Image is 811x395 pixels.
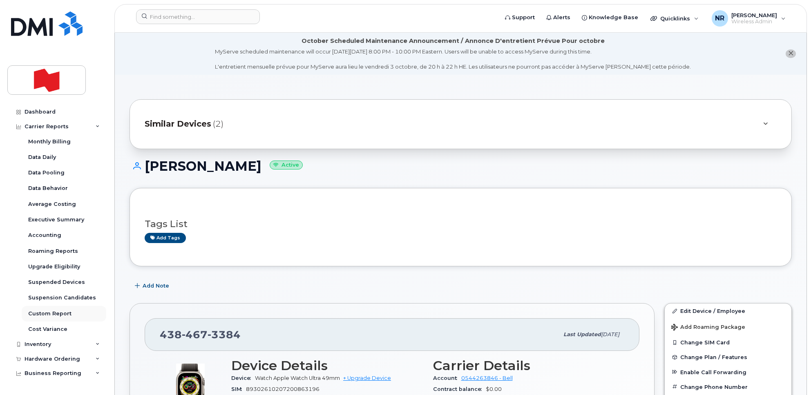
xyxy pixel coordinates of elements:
div: October Scheduled Maintenance Announcement / Annonce D'entretient Prévue Pour octobre [302,37,605,45]
a: Edit Device / Employee [665,304,791,318]
span: Similar Devices [145,118,211,130]
h1: [PERSON_NAME] [130,159,792,173]
span: (2) [213,118,223,130]
button: Change Plan / Features [665,350,791,364]
span: 3384 [208,328,241,341]
small: Active [270,161,303,170]
span: 467 [182,328,208,341]
span: Last updated [563,331,601,337]
a: 0544263846 - Bell [461,375,513,381]
button: Enable Call Forwarding [665,365,791,379]
span: 89302610207200863196 [246,386,319,392]
button: Change Phone Number [665,379,791,394]
span: Account [433,375,461,381]
span: Device [231,375,255,381]
span: Enable Call Forwarding [680,369,746,375]
button: Add Note [130,279,176,293]
span: Watch Apple Watch Ultra 49mm [255,375,340,381]
h3: Device Details [231,358,423,373]
div: MyServe scheduled maintenance will occur [DATE][DATE] 8:00 PM - 10:00 PM Eastern. Users will be u... [215,48,691,71]
button: Add Roaming Package [665,318,791,335]
button: Change SIM Card [665,335,791,350]
h3: Carrier Details [433,358,625,373]
h3: Tags List [145,219,777,229]
button: close notification [786,49,796,58]
span: Contract balance [433,386,486,392]
span: [DATE] [601,331,619,337]
span: 438 [160,328,241,341]
span: Add Note [143,282,169,290]
span: SIM [231,386,246,392]
span: Change Plan / Features [680,354,747,360]
a: + Upgrade Device [343,375,391,381]
a: Add tags [145,233,186,243]
span: $0.00 [486,386,502,392]
span: Add Roaming Package [671,324,745,332]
